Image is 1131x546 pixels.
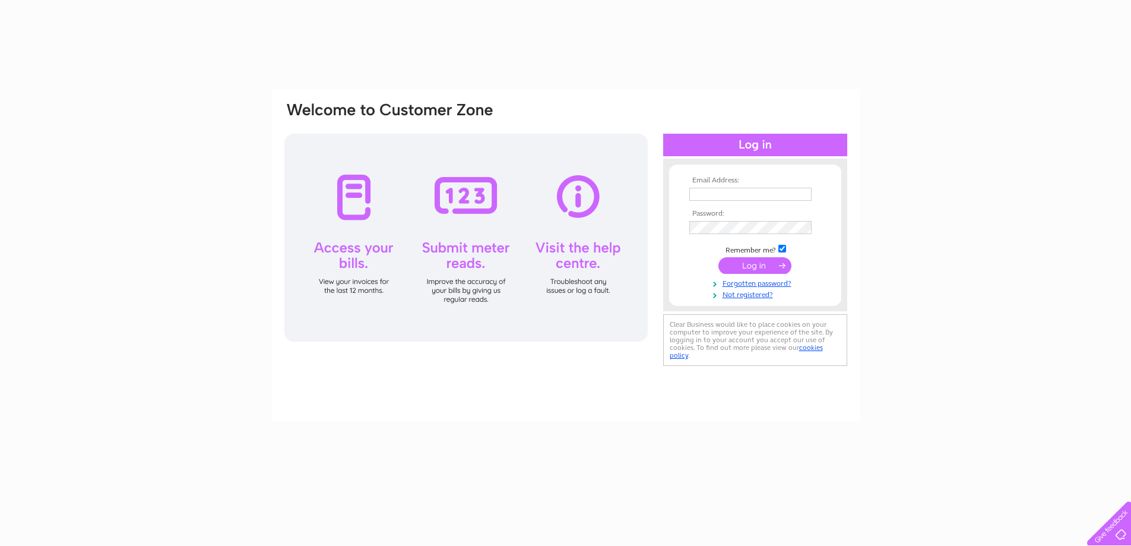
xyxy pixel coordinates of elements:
[663,314,847,366] div: Clear Business would like to place cookies on your computer to improve your experience of the sit...
[689,277,824,288] a: Forgotten password?
[670,343,823,359] a: cookies policy
[686,243,824,255] td: Remember me?
[686,210,824,218] th: Password:
[689,288,824,299] a: Not registered?
[718,257,791,274] input: Submit
[686,176,824,185] th: Email Address:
